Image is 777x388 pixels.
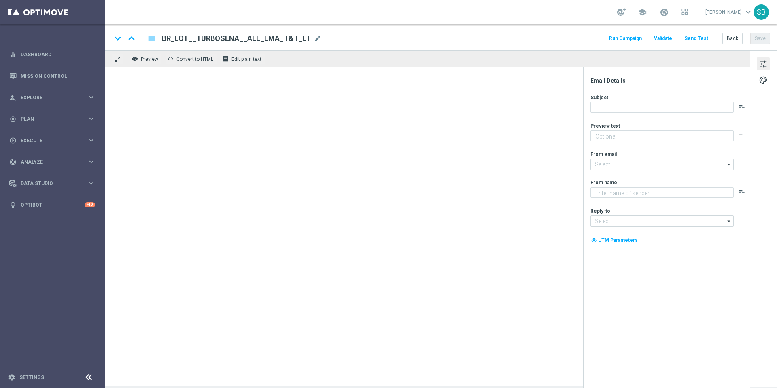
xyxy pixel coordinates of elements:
span: Preview [141,56,158,62]
button: Data Studio keyboard_arrow_right [9,180,96,187]
div: Data Studio [9,180,87,187]
button: receipt Edit plain text [220,53,265,64]
button: folder [147,32,157,45]
span: UTM Parameters [598,237,638,243]
button: Validate [653,33,673,44]
button: remove_red_eye Preview [129,53,162,64]
i: keyboard_arrow_right [87,94,95,101]
i: keyboard_arrow_right [87,115,95,123]
span: Convert to HTML [176,56,213,62]
i: arrow_drop_down [725,159,733,170]
a: Mission Control [21,65,95,87]
div: Plan [9,115,87,123]
button: equalizer Dashboard [9,51,96,58]
i: remove_red_eye [132,55,138,62]
i: keyboard_arrow_right [87,136,95,144]
a: [PERSON_NAME]keyboard_arrow_down [705,6,754,18]
button: Back [722,33,743,44]
i: play_circle_outline [9,137,17,144]
input: Select [590,215,734,227]
div: SB [754,4,769,20]
button: play_circle_outline Execute keyboard_arrow_right [9,137,96,144]
label: From name [590,179,617,186]
a: Settings [19,375,44,380]
label: Reply-to [590,208,610,214]
button: playlist_add [739,189,745,195]
span: BR_LOT__TURBOSENA__ALL_EMA_T&T_LT [162,34,311,43]
div: +10 [85,202,95,207]
div: Mission Control [9,65,95,87]
span: palette [759,75,768,85]
i: arrow_drop_down [725,216,733,226]
a: Dashboard [21,44,95,65]
button: lightbulb Optibot +10 [9,202,96,208]
label: From email [590,151,617,158]
button: my_location UTM Parameters [590,236,639,245]
label: Subject [590,94,608,101]
i: lightbulb [9,201,17,209]
i: keyboard_arrow_right [87,179,95,187]
span: mode_edit [314,35,321,42]
span: Execute [21,138,87,143]
button: Send Test [683,33,709,44]
i: folder [148,34,156,43]
button: playlist_add [739,132,745,139]
label: Preview text [590,123,620,129]
span: school [638,8,647,17]
span: Data Studio [21,181,87,186]
span: keyboard_arrow_down [744,8,753,17]
button: gps_fixed Plan keyboard_arrow_right [9,116,96,122]
div: Explore [9,94,87,101]
button: palette [757,73,770,86]
div: Dashboard [9,44,95,65]
div: Optibot [9,194,95,215]
div: Execute [9,137,87,144]
i: keyboard_arrow_right [87,158,95,166]
button: playlist_add [739,104,745,110]
button: track_changes Analyze keyboard_arrow_right [9,159,96,165]
div: Email Details [590,77,749,84]
button: tune [757,57,770,70]
i: keyboard_arrow_down [112,32,124,45]
span: Plan [21,117,87,122]
i: my_location [591,237,597,243]
div: Analyze [9,158,87,166]
span: Validate [654,36,672,41]
button: code Convert to HTML [165,53,217,64]
i: receipt [222,55,229,62]
i: settings [8,374,15,381]
button: Run Campaign [608,33,643,44]
button: person_search Explore keyboard_arrow_right [9,94,96,101]
i: track_changes [9,158,17,166]
i: equalizer [9,51,17,58]
a: Optibot [21,194,85,215]
span: Edit plain text [231,56,261,62]
span: Explore [21,95,87,100]
button: Mission Control [9,73,96,79]
i: gps_fixed [9,115,17,123]
button: Save [750,33,770,44]
i: person_search [9,94,17,101]
span: tune [759,59,768,69]
i: keyboard_arrow_up [125,32,138,45]
span: Analyze [21,160,87,164]
input: Select [590,159,734,170]
span: code [167,55,174,62]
